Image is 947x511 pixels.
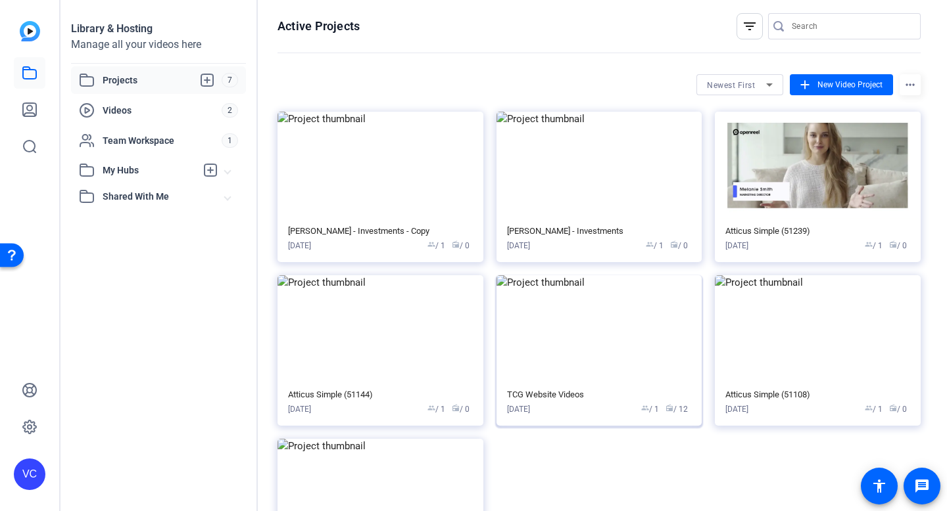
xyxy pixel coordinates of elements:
[14,458,45,490] div: VC
[817,79,883,91] span: New Video Project
[641,403,659,415] span: / 1
[670,240,678,248] span: radio
[889,404,897,412] span: radio
[790,74,893,95] button: New Video Project
[103,104,222,117] span: Videos
[497,275,702,383] img: Project thumbnail
[452,404,460,412] span: radio
[71,157,246,183] mat-expansion-panel-header: My Hubs
[507,403,530,415] div: [DATE]
[889,240,907,252] span: / 0
[278,275,483,383] img: Project thumbnail
[798,78,812,92] mat-icon: add
[666,403,688,415] span: / 12
[278,18,360,34] h1: Active Projects
[222,133,238,148] span: 1
[865,403,883,415] span: / 1
[865,404,873,412] span: group
[288,226,473,236] div: [PERSON_NAME] - Investments - Copy
[725,389,910,400] div: Atticus Simple (51108)
[222,73,238,87] span: 7
[666,404,673,412] span: radio
[792,18,910,34] input: Search
[71,37,246,53] div: Manage all your videos here
[670,240,688,252] span: / 0
[725,240,748,252] div: [DATE]
[865,240,873,248] span: group
[222,103,238,118] span: 2
[452,403,470,415] span: / 0
[914,478,930,494] mat-icon: message
[715,112,921,219] img: Project thumbnail
[103,164,196,177] span: My Hubs
[900,74,921,95] mat-icon: more_horiz
[725,226,910,236] div: Atticus Simple (51239)
[288,240,311,252] div: [DATE]
[646,240,664,252] span: / 1
[452,240,460,248] span: radio
[871,478,887,494] mat-icon: accessibility
[742,18,758,34] mat-icon: filter_list
[725,403,748,415] div: [DATE]
[507,240,530,252] div: [DATE]
[646,240,654,248] span: group
[865,240,883,252] span: / 1
[288,389,473,400] div: Atticus Simple (51144)
[641,404,649,412] span: group
[427,403,445,415] span: / 1
[103,72,222,88] span: Projects
[889,240,897,248] span: radio
[707,81,755,90] span: Newest First
[20,21,40,41] img: blue-gradient.svg
[507,389,692,400] div: TCG Website Videos
[427,404,435,412] span: group
[71,183,246,210] mat-expansion-panel-header: Shared With Me
[507,226,692,236] div: [PERSON_NAME] - Investments
[889,403,907,415] span: / 0
[103,134,222,147] span: Team Workspace
[427,240,445,252] span: / 1
[288,403,311,415] div: [DATE]
[278,112,483,219] img: Project thumbnail
[71,21,246,37] div: Library & Hosting
[427,240,435,248] span: group
[452,240,470,252] span: / 0
[497,112,702,219] img: Project thumbnail
[103,190,225,204] span: Shared With Me
[715,275,921,383] img: Project thumbnail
